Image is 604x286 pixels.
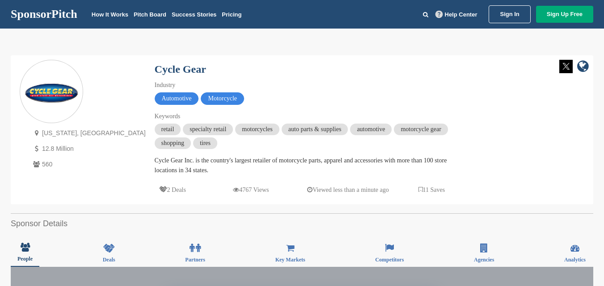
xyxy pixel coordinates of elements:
a: SponsorPitch [11,8,77,20]
span: Agencies [474,257,494,262]
div: Cycle Gear Inc. is the country's largest retailer of motorcycle parts, apparel and accessories wi... [155,156,468,175]
a: Sign In [489,5,530,23]
span: shopping [155,137,191,149]
div: Keywords [155,112,468,121]
span: auto parts & supplies [282,124,348,135]
p: [US_STATE], [GEOGRAPHIC_DATA] [31,128,146,139]
h2: Sponsor Details [11,218,593,230]
span: automotive [350,124,392,135]
img: Twitter white [559,60,573,73]
span: Key Markets [275,257,305,262]
p: 11 Saves [418,184,445,195]
span: specialty retail [183,124,233,135]
a: Success Stories [172,11,216,18]
div: Industry [155,80,468,90]
a: How It Works [92,11,128,18]
img: Sponsorpitch & Cycle Gear [20,76,83,108]
span: People [17,256,33,261]
p: Viewed less than a minute ago [307,184,389,195]
a: Sign Up Free [536,6,593,23]
a: company link [577,60,589,75]
span: retail [155,124,181,135]
span: Motorcycle [201,92,244,105]
p: 2 Deals [159,184,186,195]
a: Pitch Board [134,11,166,18]
span: Analytics [564,257,586,262]
span: motorcycle gear [394,124,448,135]
span: motorcycles [235,124,279,135]
p: 12.8 Million [31,143,146,154]
a: Cycle Gear [155,63,206,75]
p: 560 [31,159,146,170]
a: Pricing [222,11,241,18]
span: Deals [103,257,115,262]
span: Automotive [155,92,199,105]
span: tires [193,137,217,149]
p: 4767 Views [233,184,269,195]
span: Competitors [375,257,404,262]
span: Partners [185,257,205,262]
a: Help Center [434,9,479,20]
